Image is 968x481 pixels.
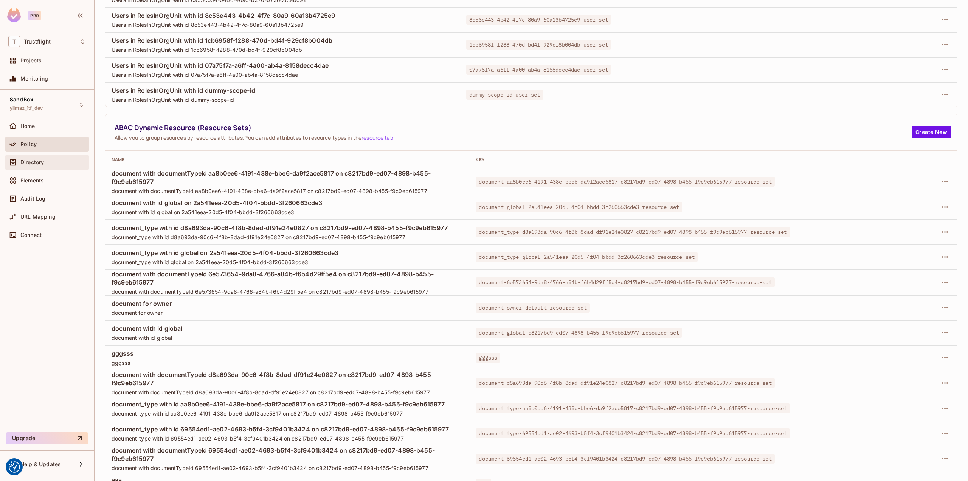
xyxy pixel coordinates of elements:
[112,258,464,266] span: document_type with id global on 2a541eea-20d5-4f04-bbdd-3f260663cde3
[112,169,464,186] span: document with documentTypeId aa8b0ee6-4191-438e-bbe6-da9f2ace5817 on c8217bd9-ed07-4898-b455-f9c9...
[112,324,464,333] span: document with id global
[112,61,454,70] span: Users in RolesInOrgUnit with id 07a75f7a-a6ff-4a00-ab4a-8158decc4dae
[9,461,20,473] img: Revisit consent button
[9,461,20,473] button: Consent Preferences
[361,134,393,141] a: resource tab
[476,378,774,388] span: document-d8a693da-90c6-4f8b-8dad-df91e24e0827-c8217bd9-ed07-4898-b455-f9c9eb615977-resource-set
[476,403,790,413] span: document_type-aa8b0ee6-4191-438e-bbe6-da9f2ace5817-c8217bd9-ed07-4898-b455-f9c9eb615977-resource-set
[112,11,454,20] span: Users in RolesInOrgUnit with id 8c53e443-4b42-4f7c-80a9-60a13b4725e9
[466,90,543,100] span: dummy-scope-id-user-set
[112,187,464,195] span: document with documentTypeId aa8b0ee6-4191-438e-bbe6-da9f2ace5817 on c8217bd9-ed07-4898-b455-f9c9...
[112,224,464,232] span: document_type with id d8a693da-90c6-4f8b-8dad-df91e24e0827 on c8217bd9-ed07-4898-b455-f9c9eb615977
[476,202,682,212] span: document-global-2a541eea-20d5-4f04-bbdd-3f260663cde3-resource-set
[112,46,454,53] span: Users in RolesInOrgUnit with id 1cb6958f-f288-470d-bd4f-929cf8b004db
[112,233,464,241] span: document_type with id d8a693da-90c6-4f8b-8dad-df91e24e0827 on c8217bd9-ed07-4898-b455-f9c9eb615977
[20,461,61,467] span: Help & Updates
[112,209,464,216] span: document with id global on 2a541eea-20d5-4f04-bbdd-3f260663cde3
[20,177,44,184] span: Elements
[112,309,464,316] span: document for owner
[112,435,464,442] span: document_type with id 69554ed1-ae02-4693-b5f4-3cf9401b3424 on c8217bd9-ed07-4898-b455-f9c9eb615977
[112,96,454,103] span: Users in RolesInOrgUnit with id dummy-scope-id
[476,328,682,338] span: document-global-c8217bd9-ed07-4898-b455-f9c9eb615977-resource-set
[112,21,454,28] span: Users in RolesInOrgUnit with id 8c53e443-4b42-4f7c-80a9-60a13b4725e9
[20,159,44,165] span: Directory
[112,270,464,286] span: document with documentTypeId 6e573654-9da8-4766-a84b-f6b4d29ff5e4 on c8217bd9-ed07-4898-b455-f9c9...
[476,303,589,313] span: document-owner-default-resource-set
[112,86,454,95] span: Users in RolesInOrgUnit with id dummy-scope-id
[115,123,912,132] span: ABAC Dynamic Resource (Resource Sets)
[112,425,464,433] span: document_type with id 69554ed1-ae02-4693-b5f4-3cf9401b3424 on c8217bd9-ed07-4898-b455-f9c9eb615977
[476,428,790,438] span: document_type-69554ed1-ae02-4693-b5f4-3cf9401b3424-c8217bd9-ed07-4898-b455-f9c9eb615977-resource-set
[20,58,42,64] span: Projects
[112,199,464,207] span: document with id global on 2a541eea-20d5-4f04-bbdd-3f260663cde3
[476,157,808,163] div: Key
[476,177,774,187] span: document-aa8b0ee6-4191-438e-bbe6-da9f2ace5817-c8217bd9-ed07-4898-b455-f9c9eb615977-resource-set
[10,97,33,103] span: SandBox
[476,277,774,287] span: document-6e573654-9da8-4766-a84b-f6b4d29ff5e4-c8217bd9-ed07-4898-b455-f9c9eb615977-resource-set
[20,196,45,202] span: Audit Log
[112,389,464,396] span: document with documentTypeId d8a693da-90c6-4f8b-8dad-df91e24e0827 on c8217bd9-ed07-4898-b455-f9c9...
[20,214,56,220] span: URL Mapping
[20,76,48,82] span: Monitoring
[112,288,464,295] span: document with documentTypeId 6e573654-9da8-4766-a84b-f6b4d29ff5e4 on c8217bd9-ed07-4898-b455-f9c9...
[466,65,611,75] span: 07a75f7a-a6ff-4a00-ab4a-8158decc4dae-user-set
[20,123,35,129] span: Home
[28,11,41,20] div: Pro
[112,249,464,257] span: document_type with id global on 2a541eea-20d5-4f04-bbdd-3f260663cde3
[112,410,464,417] span: document_type with id aa8b0ee6-4191-438e-bbe6-da9f2ace5817 on c8217bd9-ed07-4898-b455-f9c9eb615977
[912,126,951,138] button: Create New
[112,36,454,45] span: Users in RolesInOrgUnit with id 1cb6958f-f288-470d-bd4f-929cf8b004db
[112,359,464,366] span: gggsss
[7,8,21,22] img: SReyMgAAAABJRU5ErkJggg==
[466,15,611,25] span: 8c53e443-4b42-4f7c-80a9-60a13b4725e9-user-set
[112,299,464,308] span: document for owner
[466,40,611,50] span: 1cb6958f-f288-470d-bd4f-929cf8b004db-user-set
[6,432,88,444] button: Upgrade
[112,400,464,408] span: document_type with id aa8b0ee6-4191-438e-bbe6-da9f2ace5817 on c8217bd9-ed07-4898-b455-f9c9eb615977
[476,454,774,464] span: document-69554ed1-ae02-4693-b5f4-3cf9401b3424-c8217bd9-ed07-4898-b455-f9c9eb615977-resource-set
[20,232,42,238] span: Connect
[476,252,698,262] span: document_type-global-2a541eea-20d5-4f04-bbdd-3f260663cde3-resource-set
[112,370,464,387] span: document with documentTypeId d8a693da-90c6-4f8b-8dad-df91e24e0827 on c8217bd9-ed07-4898-b455-f9c9...
[24,39,51,45] span: Workspace: Trustflight
[10,105,43,111] span: yilmaz_1tf_dev
[476,227,790,237] span: document_type-d8a693da-90c6-4f8b-8dad-df91e24e0827-c8217bd9-ed07-4898-b455-f9c9eb615977-resource-set
[8,36,20,47] span: T
[112,464,464,472] span: document with documentTypeId 69554ed1-ae02-4693-b5f4-3cf9401b3424 on c8217bd9-ed07-4898-b455-f9c9...
[112,334,464,341] span: document with id global
[112,446,464,463] span: document with documentTypeId 69554ed1-ae02-4693-b5f4-3cf9401b3424 on c8217bd9-ed07-4898-b455-f9c9...
[112,349,464,358] span: gggsss
[112,71,454,78] span: Users in RolesInOrgUnit with id 07a75f7a-a6ff-4a00-ab4a-8158decc4dae
[20,141,37,147] span: Policy
[115,134,912,141] span: Allow you to group resources by resource attributes. You can add attributes to resource types in ...
[476,353,500,363] span: gggsss
[112,157,464,163] div: Name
